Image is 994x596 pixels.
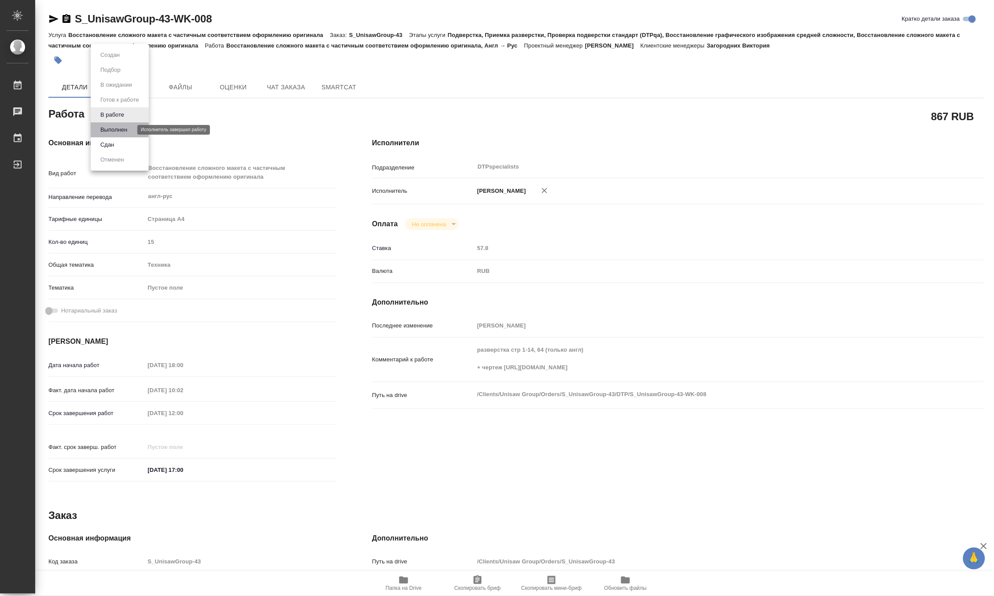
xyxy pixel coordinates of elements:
[98,125,130,135] button: Выполнен
[98,50,122,60] button: Создан
[98,155,127,165] button: Отменен
[98,80,135,90] button: В ожидании
[98,110,127,120] button: В работе
[98,140,117,150] button: Сдан
[98,95,142,105] button: Готов к работе
[98,65,123,75] button: Подбор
